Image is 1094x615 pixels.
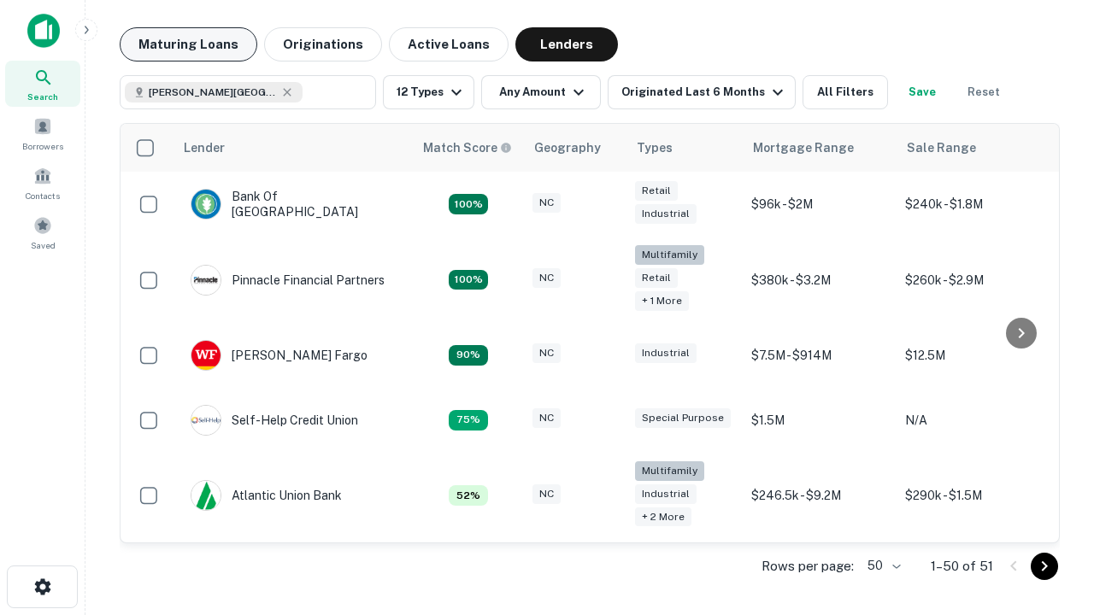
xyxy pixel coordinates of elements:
[956,75,1011,109] button: Reset
[897,124,1050,172] th: Sale Range
[191,265,385,296] div: Pinnacle Financial Partners
[897,237,1050,323] td: $260k - $2.9M
[191,189,396,220] div: Bank Of [GEOGRAPHIC_DATA]
[449,485,488,506] div: Matching Properties: 7, hasApolloMatch: undefined
[449,194,488,214] div: Matching Properties: 14, hasApolloMatch: undefined
[803,75,888,109] button: All Filters
[174,124,413,172] th: Lender
[743,237,897,323] td: $380k - $3.2M
[635,408,731,428] div: Special Purpose
[626,124,743,172] th: Types
[1009,478,1094,560] iframe: Chat Widget
[635,343,697,363] div: Industrial
[762,556,854,577] p: Rows per page:
[481,75,601,109] button: Any Amount
[635,245,704,265] div: Multifamily
[532,193,561,213] div: NC
[191,481,221,510] img: picture
[149,85,277,100] span: [PERSON_NAME][GEOGRAPHIC_DATA], [GEOGRAPHIC_DATA]
[897,453,1050,539] td: $290k - $1.5M
[515,27,618,61] button: Lenders
[27,14,60,48] img: capitalize-icon.png
[743,388,897,453] td: $1.5M
[22,139,63,153] span: Borrowers
[753,138,854,158] div: Mortgage Range
[5,209,80,255] a: Saved
[184,138,225,158] div: Lender
[191,405,358,436] div: Self-help Credit Union
[743,172,897,237] td: $96k - $2M
[635,204,697,224] div: Industrial
[191,266,221,295] img: picture
[423,138,509,157] h6: Match Score
[635,507,691,527] div: + 2 more
[635,291,689,311] div: + 1 more
[743,453,897,539] td: $246.5k - $9.2M
[743,323,897,388] td: $7.5M - $914M
[413,124,524,172] th: Capitalize uses an advanced AI algorithm to match your search with the best lender. The match sco...
[907,138,976,158] div: Sale Range
[449,270,488,290] div: Matching Properties: 24, hasApolloMatch: undefined
[423,138,512,157] div: Capitalize uses an advanced AI algorithm to match your search with the best lender. The match sco...
[621,82,788,102] div: Originated Last 6 Months
[635,461,704,481] div: Multifamily
[27,90,58,103] span: Search
[191,480,342,511] div: Atlantic Union Bank
[383,75,474,109] button: 12 Types
[5,61,80,107] a: Search
[449,410,488,430] div: Matching Properties: 10, hasApolloMatch: undefined
[635,484,697,504] div: Industrial
[191,340,368,371] div: [PERSON_NAME] Fargo
[26,189,60,202] span: Contacts
[534,138,601,158] div: Geography
[532,268,561,288] div: NC
[637,138,673,158] div: Types
[897,172,1050,237] td: $240k - $1.8M
[897,388,1050,453] td: N/A
[191,406,221,435] img: picture
[191,341,221,370] img: picture
[532,408,561,428] div: NC
[897,323,1050,388] td: $12.5M
[389,27,509,61] button: Active Loans
[635,181,678,201] div: Retail
[1031,553,1058,580] button: Go to next page
[524,124,626,172] th: Geography
[861,553,903,578] div: 50
[608,75,796,109] button: Originated Last 6 Months
[264,27,382,61] button: Originations
[449,345,488,366] div: Matching Properties: 12, hasApolloMatch: undefined
[532,484,561,504] div: NC
[635,268,678,288] div: Retail
[5,110,80,156] a: Borrowers
[931,556,993,577] p: 1–50 of 51
[5,160,80,206] a: Contacts
[895,75,950,109] button: Save your search to get updates of matches that match your search criteria.
[31,238,56,252] span: Saved
[120,27,257,61] button: Maturing Loans
[532,343,561,363] div: NC
[743,124,897,172] th: Mortgage Range
[191,190,221,219] img: picture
